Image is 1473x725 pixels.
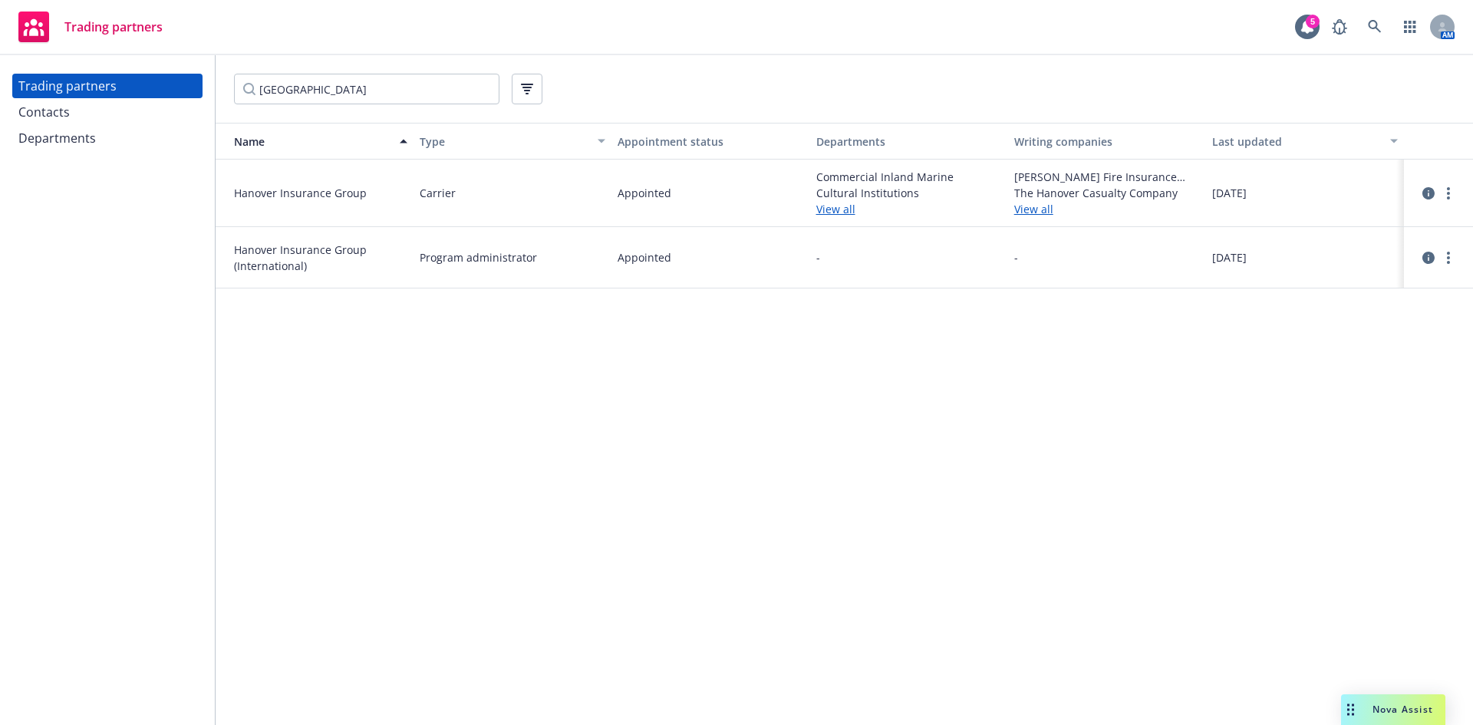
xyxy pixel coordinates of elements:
[1014,169,1200,185] span: [PERSON_NAME] Fire Insurance Company
[1372,703,1433,716] span: Nova Assist
[611,123,809,160] button: Appointment status
[18,74,117,98] div: Trading partners
[1419,184,1438,203] a: circleInformation
[420,133,588,150] div: Type
[12,5,169,48] a: Trading partners
[222,133,390,150] div: Name
[816,201,1002,217] a: View all
[1212,133,1381,150] div: Last updated
[618,185,671,201] span: Appointed
[18,100,70,124] div: Contacts
[816,185,1002,201] span: Cultural Institutions
[234,242,407,274] span: Hanover Insurance Group (International)
[1341,694,1445,725] button: Nova Assist
[234,185,407,201] span: Hanover Insurance Group
[216,123,414,160] button: Name
[810,123,1008,160] button: Departments
[1324,12,1355,42] a: Report a Bug
[1014,185,1200,201] span: The Hanover Casualty Company
[64,21,163,33] span: Trading partners
[1212,185,1247,201] span: [DATE]
[1008,123,1206,160] button: Writing companies
[12,100,203,124] a: Contacts
[1306,15,1320,28] div: 5
[816,133,1002,150] div: Departments
[1439,184,1458,203] a: more
[816,169,1002,185] span: Commercial Inland Marine
[1419,249,1438,267] a: circleInformation
[234,74,499,104] input: Filter by keyword...
[1341,694,1360,725] div: Drag to move
[12,74,203,98] a: Trading partners
[12,126,203,150] a: Departments
[1014,249,1018,265] span: -
[618,249,671,265] span: Appointed
[1395,12,1425,42] a: Switch app
[1439,249,1458,267] a: more
[1206,123,1404,160] button: Last updated
[414,123,611,160] button: Type
[1014,133,1200,150] div: Writing companies
[420,185,456,201] span: Carrier
[18,126,96,150] div: Departments
[1359,12,1390,42] a: Search
[816,249,820,265] span: -
[1014,201,1200,217] a: View all
[618,133,803,150] div: Appointment status
[1212,249,1247,265] span: [DATE]
[420,249,537,265] span: Program administrator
